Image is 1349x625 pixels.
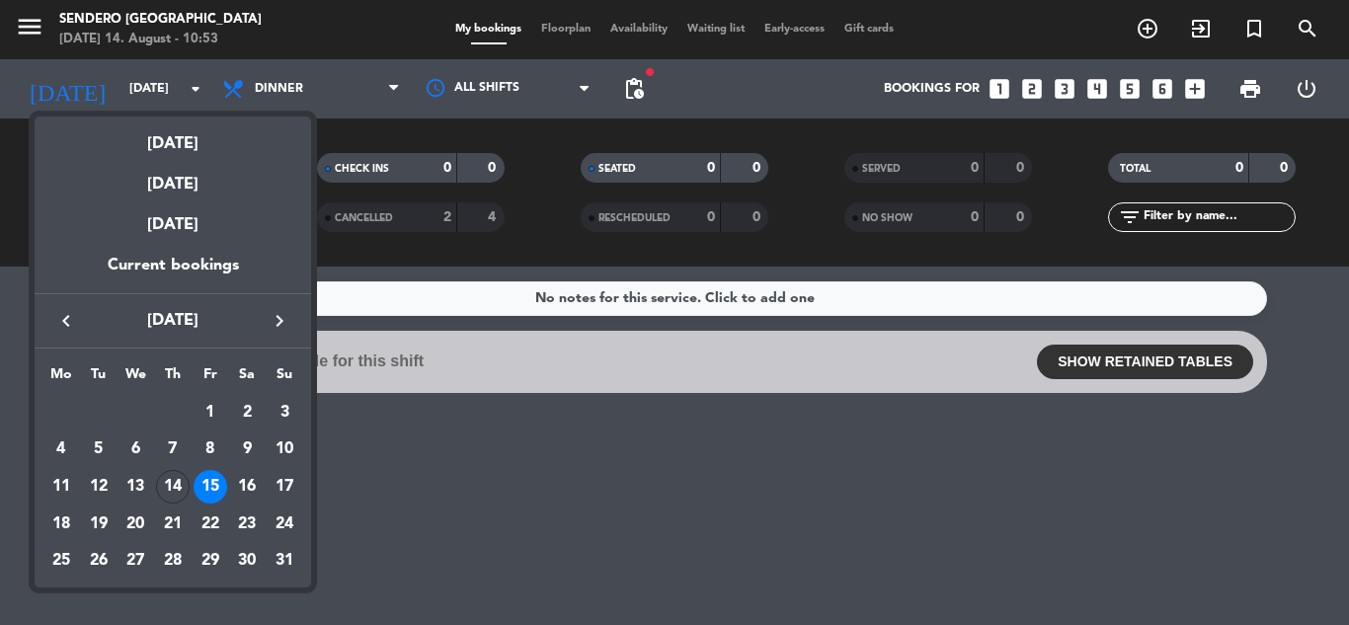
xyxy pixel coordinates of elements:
div: 13 [119,470,152,504]
div: 20 [119,508,152,541]
div: 16 [230,470,264,504]
div: 22 [194,508,227,541]
div: 18 [44,508,78,541]
div: 2 [230,396,264,430]
div: [DATE] [35,117,311,157]
i: keyboard_arrow_right [268,309,291,333]
td: August 12, 2025 [80,468,118,506]
td: August 24, 2025 [266,506,303,543]
div: 21 [156,508,190,541]
td: August 11, 2025 [42,468,80,506]
div: 12 [82,470,116,504]
td: August 3, 2025 [266,394,303,431]
td: August 26, 2025 [80,543,118,581]
td: August 20, 2025 [117,506,154,543]
div: 26 [82,545,116,579]
td: August 8, 2025 [192,431,229,469]
td: August 16, 2025 [229,468,267,506]
button: keyboard_arrow_left [48,308,84,334]
th: Sunday [266,363,303,394]
td: August 15, 2025 [192,468,229,506]
div: 6 [119,432,152,466]
div: [DATE] [35,157,311,197]
div: 3 [268,396,301,430]
td: August 1, 2025 [192,394,229,431]
div: 27 [119,545,152,579]
div: 4 [44,432,78,466]
td: August 13, 2025 [117,468,154,506]
td: August 22, 2025 [192,506,229,543]
td: August 5, 2025 [80,431,118,469]
td: August 10, 2025 [266,431,303,469]
td: August 6, 2025 [117,431,154,469]
div: 31 [268,545,301,579]
div: 24 [268,508,301,541]
td: August 9, 2025 [229,431,267,469]
td: August 30, 2025 [229,543,267,581]
td: August 29, 2025 [192,543,229,581]
td: AUG [42,394,192,431]
td: August 18, 2025 [42,506,80,543]
div: 7 [156,432,190,466]
th: Thursday [154,363,192,394]
button: keyboard_arrow_right [262,308,297,334]
span: [DATE] [84,308,262,334]
td: August 23, 2025 [229,506,267,543]
div: 5 [82,432,116,466]
div: 19 [82,508,116,541]
div: 25 [44,545,78,579]
div: 1 [194,396,227,430]
div: 17 [268,470,301,504]
td: August 27, 2025 [117,543,154,581]
td: August 25, 2025 [42,543,80,581]
div: 30 [230,545,264,579]
th: Tuesday [80,363,118,394]
th: Friday [192,363,229,394]
td: August 7, 2025 [154,431,192,469]
td: August 21, 2025 [154,506,192,543]
td: August 17, 2025 [266,468,303,506]
div: Current bookings [35,253,311,293]
td: August 28, 2025 [154,543,192,581]
div: 15 [194,470,227,504]
td: August 19, 2025 [80,506,118,543]
th: Monday [42,363,80,394]
td: August 14, 2025 [154,468,192,506]
div: 8 [194,432,227,466]
div: 28 [156,545,190,579]
div: 11 [44,470,78,504]
th: Wednesday [117,363,154,394]
th: Saturday [229,363,267,394]
td: August 2, 2025 [229,394,267,431]
div: 14 [156,470,190,504]
div: [DATE] [35,197,311,253]
td: August 31, 2025 [266,543,303,581]
div: 29 [194,545,227,579]
td: August 4, 2025 [42,431,80,469]
div: 23 [230,508,264,541]
div: 10 [268,432,301,466]
i: keyboard_arrow_left [54,309,78,333]
div: 9 [230,432,264,466]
